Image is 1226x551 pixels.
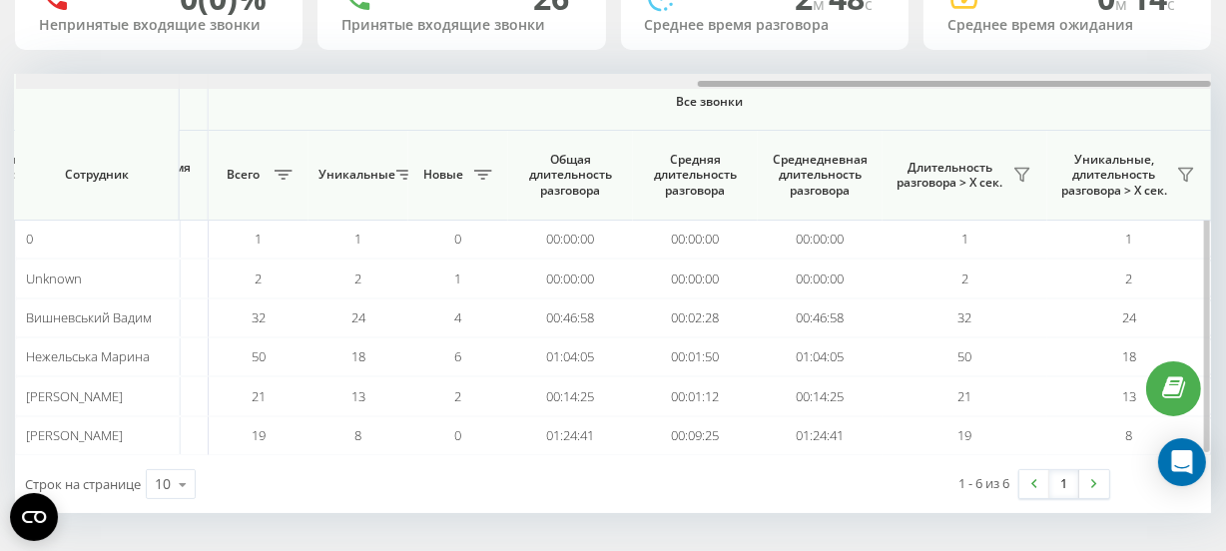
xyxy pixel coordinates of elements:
[455,230,462,248] span: 0
[455,308,462,326] span: 4
[26,308,152,326] span: Вишневський Вадим
[1049,470,1079,498] a: 1
[252,426,266,444] span: 19
[508,337,633,376] td: 01:04:05
[961,230,968,248] span: 1
[633,220,758,259] td: 00:00:00
[958,347,972,365] span: 50
[758,259,883,297] td: 00:00:00
[633,337,758,376] td: 00:01:50
[958,473,1009,493] div: 1 - 6 из 6
[758,298,883,337] td: 00:46:58
[947,17,1187,34] div: Среднее время ожидания
[648,152,743,199] span: Средняя длительность разговора
[25,475,141,493] span: Строк на странице
[1122,308,1136,326] span: 24
[318,167,390,183] span: Уникальные
[508,298,633,337] td: 00:46:58
[1122,387,1136,405] span: 13
[455,347,462,365] span: 6
[508,416,633,455] td: 01:24:41
[455,387,462,405] span: 2
[351,308,365,326] span: 24
[523,152,618,199] span: Общая длительность разговора
[893,160,1007,191] span: Длительность разговора > Х сек.
[26,387,123,405] span: [PERSON_NAME]
[26,347,150,365] span: Нежельська Марина
[508,259,633,297] td: 00:00:00
[455,270,462,287] span: 1
[1158,438,1206,486] div: Open Intercom Messenger
[418,167,468,183] span: Новые
[633,416,758,455] td: 00:09:25
[351,347,365,365] span: 18
[252,347,266,365] span: 50
[508,376,633,415] td: 00:14:25
[256,270,263,287] span: 2
[645,17,885,34] div: Среднее время разговора
[758,220,883,259] td: 00:00:00
[958,426,972,444] span: 19
[508,220,633,259] td: 00:00:00
[268,94,1152,110] span: Все звонки
[26,270,82,287] span: Unknown
[39,17,279,34] div: Непринятые входящие звонки
[1122,347,1136,365] span: 18
[351,387,365,405] span: 13
[355,426,362,444] span: 8
[1126,230,1133,248] span: 1
[758,337,883,376] td: 01:04:05
[633,298,758,337] td: 00:02:28
[219,167,269,183] span: Всего
[773,152,868,199] span: Среднедневная длительность разговора
[758,416,883,455] td: 01:24:41
[1057,152,1171,199] span: Уникальные, длительность разговора > Х сек.
[341,17,581,34] div: Принятые входящие звонки
[758,376,883,415] td: 00:14:25
[252,308,266,326] span: 32
[155,474,171,494] div: 10
[32,167,162,183] span: Сотрудник
[961,270,968,287] span: 2
[958,387,972,405] span: 21
[10,493,58,541] button: Open CMP widget
[26,230,33,248] span: 0
[355,270,362,287] span: 2
[633,376,758,415] td: 00:01:12
[252,387,266,405] span: 21
[26,426,123,444] span: [PERSON_NAME]
[355,230,362,248] span: 1
[1126,270,1133,287] span: 2
[1126,426,1133,444] span: 8
[256,230,263,248] span: 1
[455,426,462,444] span: 0
[958,308,972,326] span: 32
[633,259,758,297] td: 00:00:00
